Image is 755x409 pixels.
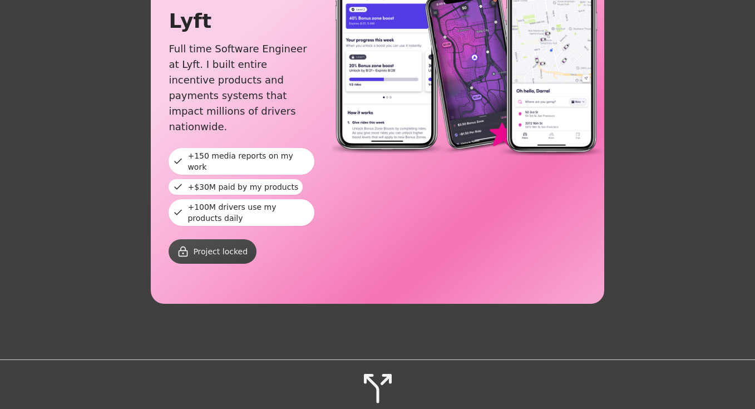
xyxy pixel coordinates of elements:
[169,41,314,135] div: Full time Software Engineer at Lyft. I built entire incentive products and payments systems that ...
[193,246,248,257] span: Project locked
[169,10,211,32] div: Lyft
[187,181,298,193] span: +$30M paid by my products
[169,239,256,264] button: Project locked
[187,201,310,224] span: +100M drivers use my products daily
[187,150,310,173] span: +150 media reports on my work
